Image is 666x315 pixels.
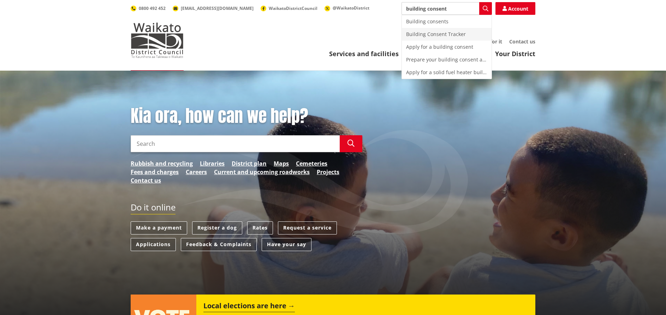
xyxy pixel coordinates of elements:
[634,285,659,311] iframe: Messenger Launcher
[509,38,535,45] a: Contact us
[131,202,176,215] h2: Do it online
[181,238,257,251] a: Feedback & Complaints
[192,221,242,234] a: Register a dog
[139,5,166,11] span: 0800 492 452
[131,168,179,176] a: Fees and charges
[131,238,176,251] a: Applications
[495,2,535,15] a: Account
[131,135,340,152] input: Search input
[200,159,225,168] a: Libraries
[495,49,535,58] a: Your District
[262,238,311,251] a: Have your say
[402,53,492,66] div: Prepare your building consent application
[186,168,207,176] a: Careers
[131,159,193,168] a: Rubbish and recycling
[181,5,254,11] span: [EMAIL_ADDRESS][DOMAIN_NAME]
[173,5,254,11] a: [EMAIL_ADDRESS][DOMAIN_NAME]
[203,302,295,312] h2: Local elections are here
[329,49,399,58] a: Services and facilities
[131,106,362,126] h1: Kia ora, how can we help?
[131,5,166,11] a: 0800 492 452
[333,5,369,11] span: @WaikatoDistrict
[402,15,492,28] div: Building consents
[402,28,492,41] div: Building Consent Tracker
[131,221,187,234] a: Make a payment
[325,5,369,11] a: @WaikatoDistrict
[131,23,184,58] img: Waikato District Council - Te Kaunihera aa Takiwaa o Waikato
[402,41,492,53] div: Apply for a building consent
[214,168,310,176] a: Current and upcoming roadworks
[232,159,267,168] a: District plan
[402,66,492,79] div: Apply for a solid fuel heater building consent
[278,221,337,234] a: Request a service
[317,168,339,176] a: Projects
[274,159,289,168] a: Maps
[131,176,161,185] a: Contact us
[296,159,327,168] a: Cemeteries
[247,221,273,234] a: Rates
[261,5,317,11] a: WaikatoDistrictCouncil
[269,5,317,11] span: WaikatoDistrictCouncil
[402,2,492,15] input: Search input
